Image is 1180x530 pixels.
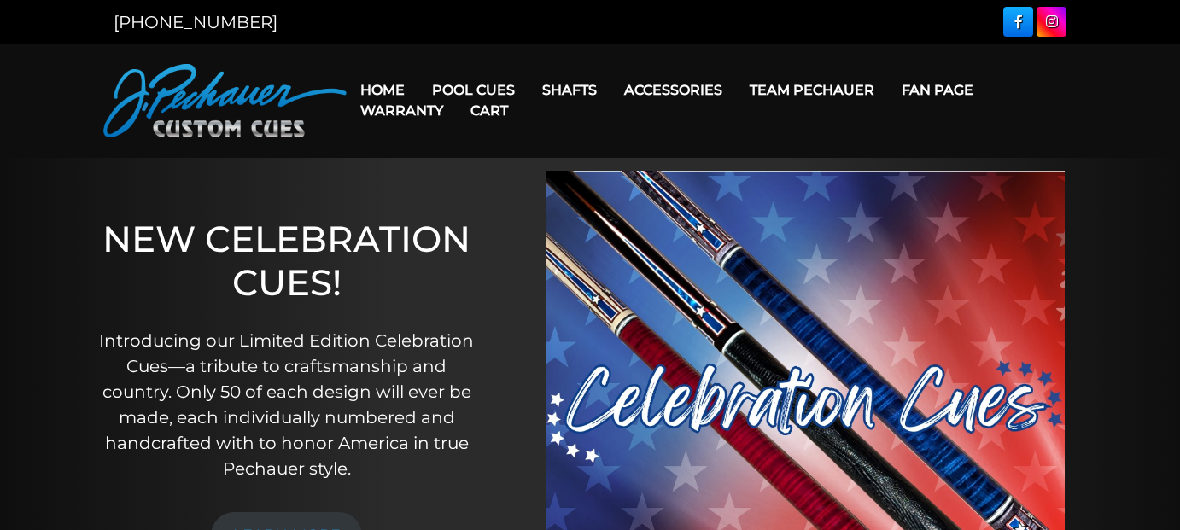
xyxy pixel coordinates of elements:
h1: NEW CELEBRATION CUES! [97,218,476,304]
a: Pool Cues [418,68,529,112]
img: Pechauer Custom Cues [103,64,347,137]
a: Accessories [610,68,736,112]
a: Fan Page [888,68,987,112]
a: Team Pechauer [736,68,888,112]
p: Introducing our Limited Edition Celebration Cues—a tribute to craftsmanship and country. Only 50 ... [97,328,476,481]
a: Shafts [529,68,610,112]
a: Cart [457,89,522,132]
a: [PHONE_NUMBER] [114,12,277,32]
a: Home [347,68,418,112]
a: Warranty [347,89,457,132]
